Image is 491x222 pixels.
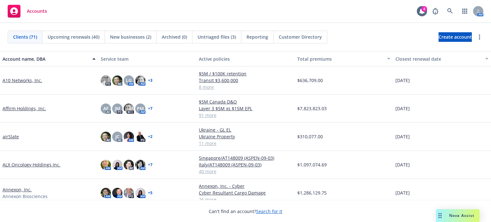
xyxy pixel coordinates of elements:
span: [DATE] [395,189,410,196]
a: $5M Canada D&O [199,98,292,105]
span: [DATE] [395,133,410,140]
img: photo [101,132,111,142]
a: + 3 [148,79,152,82]
a: Affirm Holdings, Inc. [3,105,46,112]
button: Total premiums [295,51,393,66]
img: photo [124,188,134,198]
span: $636,709.00 [297,77,323,84]
span: Can't find an account? [209,208,282,215]
span: JC [115,133,120,140]
img: photo [124,160,134,170]
div: 4 [421,6,427,12]
span: PM [137,105,144,112]
img: photo [112,188,122,198]
a: airSlate [3,133,19,140]
a: Create account [439,32,472,42]
span: [DATE] [395,161,410,168]
a: Singapore/AT148009 (ASPEN-09-03) [199,155,292,161]
img: photo [135,188,145,198]
button: Active policies [196,51,294,66]
span: Upcoming renewals (40) [48,34,99,40]
span: Accounts [27,9,47,14]
a: $5M / $100K retention [199,70,292,77]
span: LG [126,77,132,84]
img: photo [112,75,122,86]
div: Service team [101,56,194,62]
span: $1,286,129.75 [297,189,327,196]
span: Untriaged files (3) [198,34,236,40]
img: photo [101,75,111,86]
span: $1,097,074.69 [297,161,327,168]
button: Nova Assist [436,209,479,222]
span: Archived (0) [162,34,187,40]
span: [DATE] [395,105,410,112]
a: Layer 3 $5M xs $15M EPL [199,105,292,112]
span: Annexon Biosciences [3,193,48,200]
a: Ukraine Property [199,133,292,140]
a: Cyber Resultant Cargo Damage [199,189,292,196]
img: photo [124,103,134,114]
img: photo [112,160,122,170]
a: + 2 [148,135,152,139]
a: 26 more [199,196,292,203]
span: [DATE] [395,77,410,84]
a: Italy/AT148009 (ASPEN-09-03) [199,161,292,168]
button: Service team [98,51,196,66]
img: photo [101,188,111,198]
div: Drag to move [436,209,444,222]
a: Transit $3,600,000 [199,77,292,84]
span: Clients (71) [13,34,37,40]
span: Reporting [246,34,268,40]
span: $7,823,823.03 [297,105,327,112]
a: 91 more [199,112,292,119]
a: Switch app [458,5,471,18]
img: photo [101,160,111,170]
a: Ukraine - GL EL [199,126,292,133]
a: + 7 [148,107,152,111]
img: photo [135,75,145,86]
a: Annexon, Inc. [3,186,32,193]
div: Closest renewal date [395,56,481,62]
img: photo [135,160,145,170]
a: 8 more [199,84,292,90]
a: Search [444,5,456,18]
button: Closest renewal date [393,51,491,66]
a: A10 Networks, Inc. [3,77,42,84]
div: Account name, DBA [3,56,89,62]
span: Customer Directory [279,34,322,40]
div: Active policies [199,56,292,62]
span: Create account [439,31,472,43]
span: $310,077.00 [297,133,323,140]
a: + 5 [148,191,152,195]
span: Nova Assist [449,213,474,218]
div: Total premiums [297,56,383,62]
a: Report a Bug [429,5,442,18]
a: Search for it [256,208,282,214]
span: New businesses (2) [110,34,151,40]
a: + 7 [148,163,152,167]
img: photo [135,132,145,142]
a: more [476,33,483,41]
a: ALX Oncology Holdings Inc. [3,161,60,168]
span: JM [115,105,120,112]
span: AF [103,105,108,112]
a: Accounts [5,2,50,20]
img: photo [124,132,134,142]
a: Annexon, Inc. - Cyber [199,183,292,189]
a: 40 more [199,168,292,175]
a: 11 more [199,140,292,147]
